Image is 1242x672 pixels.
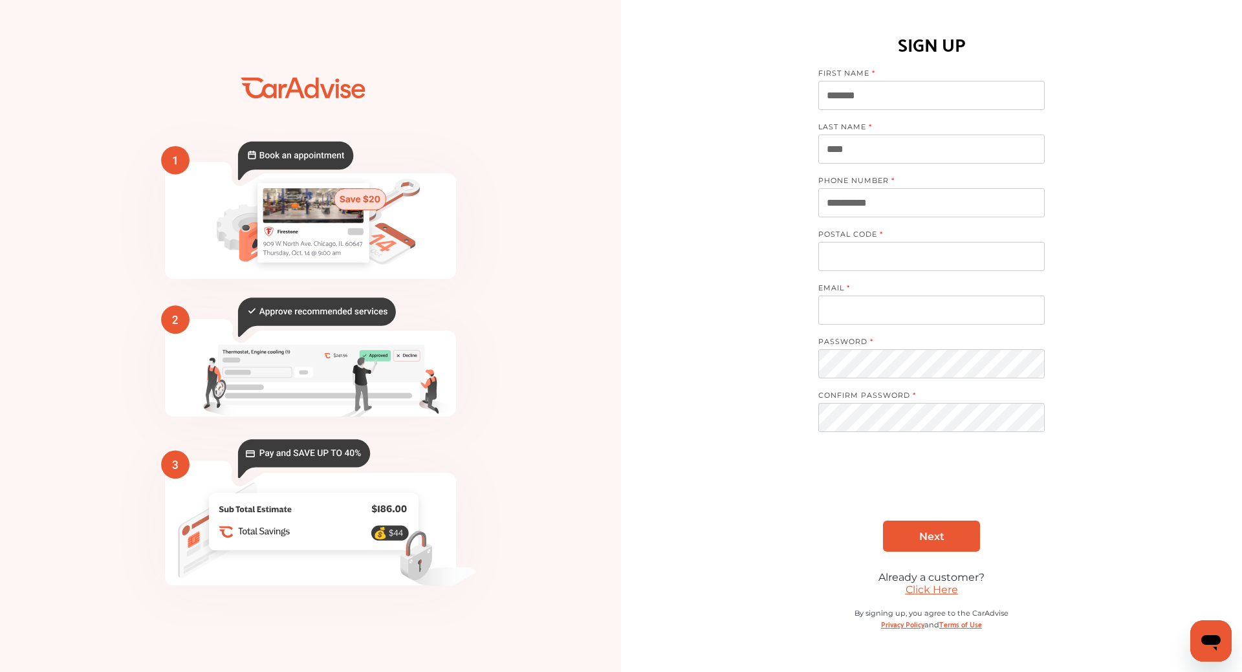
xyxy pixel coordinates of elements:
[818,69,1032,81] label: FIRST NAME
[898,28,966,59] h1: SIGN UP
[818,337,1032,349] label: PASSWORD
[1190,620,1232,662] iframe: Button to launch messaging window
[818,230,1032,242] label: POSTAL CODE
[818,391,1032,403] label: CONFIRM PASSWORD
[818,571,1045,583] div: Already a customer?
[373,526,387,539] text: 💰
[919,530,944,543] span: Next
[818,609,1045,643] div: By signing up, you agree to the CarAdvise and
[833,461,1030,511] iframe: reCAPTCHA
[818,176,1032,188] label: PHONE NUMBER
[883,521,980,552] a: Next
[906,583,958,596] a: Click Here
[818,283,1032,296] label: EMAIL
[818,122,1032,135] label: LAST NAME
[881,618,924,630] a: Privacy Policy
[939,618,982,630] a: Terms of Use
